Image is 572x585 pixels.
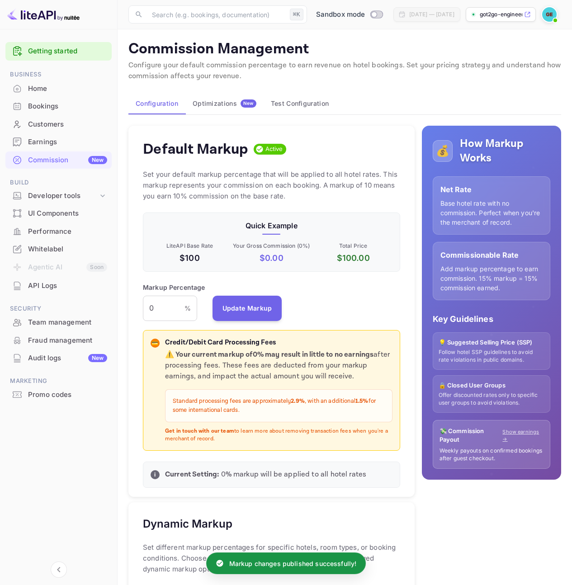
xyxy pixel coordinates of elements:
[28,244,107,255] div: Whitelabel
[165,428,392,443] p: to learn more about removing transaction fees when you're a merchant of record.
[28,155,107,165] div: Commission
[460,137,550,165] h5: How Markup Works
[28,226,107,237] div: Performance
[28,353,107,363] div: Audit logs
[151,339,158,347] p: 💳
[28,281,107,291] div: API Logs
[5,277,112,294] a: API Logs
[143,283,205,292] p: Markup Percentage
[312,9,386,20] div: Switch to Production mode
[28,335,107,346] div: Fraud management
[151,220,392,231] p: Quick Example
[439,392,544,407] p: Offer discounted rates only to specific user groups to avoid violations.
[314,242,392,250] p: Total Price
[5,188,112,204] div: Developer tools
[5,304,112,314] span: Security
[433,313,550,325] p: Key Guidelines
[88,156,107,164] div: New
[151,252,229,264] p: $100
[5,151,112,169] div: CommissionNew
[5,349,112,367] div: Audit logsNew
[291,397,305,405] strong: 2.9%
[232,252,311,264] p: $ 0.00
[480,10,522,19] p: got2go-engineering-feh...
[264,93,336,114] button: Test Configuration
[5,314,112,331] div: Team management
[28,101,107,112] div: Bookings
[5,151,112,168] a: CommissionNew
[213,296,282,321] button: Update Markup
[5,205,112,222] div: UI Components
[440,250,543,260] p: Commissionable Rate
[290,9,303,20] div: ⌘K
[143,517,232,531] h5: Dynamic Markup
[5,205,112,222] a: UI Components
[316,9,365,20] span: Sandbox mode
[193,99,256,108] div: Optimizations
[5,349,112,366] a: Audit logsNew
[436,143,449,159] p: 💰
[5,223,112,240] a: Performance
[5,80,112,98] div: Home
[5,116,112,133] div: Customers
[409,10,454,19] div: [DATE] — [DATE]
[154,471,156,479] p: i
[5,386,112,403] a: Promo codes
[542,7,557,22] img: Got2Go Engineering
[440,264,543,292] p: Add markup percentage to earn commission. 15% markup = 15% commission earned.
[5,241,112,257] a: Whitelabel
[5,332,112,349] a: Fraud management
[262,145,287,154] span: Active
[232,242,311,250] p: Your Gross Commission ( 0 %)
[151,242,229,250] p: LiteAPI Base Rate
[241,100,256,106] span: New
[28,317,107,328] div: Team management
[28,84,107,94] div: Home
[128,60,561,82] p: Configure your default commission percentage to earn revenue on hotel bookings. Set your pricing ...
[229,559,357,568] p: Markup changes published successfully!
[28,46,107,57] a: Getting started
[440,184,543,195] p: Net Rate
[165,338,392,348] p: Credit/Debit Card Processing Fees
[165,350,373,359] strong: ⚠️ Your current markup of 0 % may result in little to no earnings
[165,469,392,480] p: 0 % markup will be applied to all hotel rates
[440,427,503,444] p: 💸 Commission Payout
[143,169,400,202] p: Set your default markup percentage that will be applied to all hotel rates. This markup represent...
[502,428,544,443] a: Show earnings →
[128,93,185,114] button: Configuration
[143,542,400,575] p: Set different markup percentages for specific hotels, room types, or booking conditions. Choose b...
[5,314,112,330] a: Team management
[143,296,184,321] input: 0
[28,191,98,201] div: Developer tools
[165,470,219,479] strong: Current Setting:
[51,561,67,578] button: Collapse navigation
[28,119,107,130] div: Customers
[5,42,112,61] div: Getting started
[88,354,107,362] div: New
[355,397,369,405] strong: 1.5%
[5,133,112,150] a: Earnings
[147,5,286,24] input: Search (e.g. bookings, documentation)
[28,208,107,219] div: UI Components
[5,241,112,258] div: Whitelabel
[5,80,112,97] a: Home
[143,140,248,158] h4: Default Markup
[128,40,561,58] p: Commission Management
[5,133,112,151] div: Earnings
[5,376,112,386] span: Marketing
[5,332,112,349] div: Fraud management
[5,386,112,404] div: Promo codes
[5,277,112,295] div: API Logs
[7,7,80,22] img: LiteAPI logo
[165,349,392,382] p: after processing fees. These fees are deducted from your markup earnings, and impact the actual a...
[439,381,544,390] p: 🔒 Closed User Groups
[439,338,544,347] p: 💡 Suggested Selling Price (SSP)
[173,397,385,415] p: Standard processing fees are approximately , with an additional for some international cards.
[5,116,112,132] a: Customers
[314,252,392,264] p: $ 100.00
[5,98,112,114] a: Bookings
[28,390,107,400] div: Promo codes
[5,178,112,188] span: Build
[5,98,112,115] div: Bookings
